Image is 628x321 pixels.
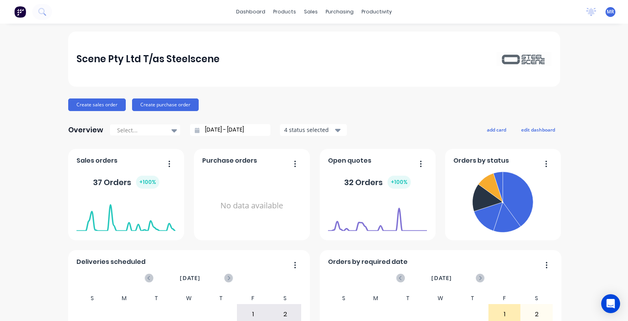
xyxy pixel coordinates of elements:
button: 4 status selected [280,124,347,136]
div: S [76,293,108,304]
span: [DATE] [431,274,452,282]
a: dashboard [232,6,269,18]
div: + 100 % [388,176,411,189]
span: Orders by status [453,156,509,165]
div: sales [300,6,322,18]
div: F [488,293,521,304]
div: W [173,293,205,304]
span: MR [607,8,614,15]
div: T [392,293,424,304]
img: Factory [14,6,26,18]
div: S [328,293,360,304]
div: S [520,293,553,304]
div: 4 status selected [284,126,334,134]
span: [DATE] [180,274,200,282]
div: T [456,293,488,304]
div: S [269,293,301,304]
button: Create purchase order [132,98,199,111]
span: Open quotes [328,156,371,165]
div: F [237,293,269,304]
div: Open Intercom Messenger [601,294,620,313]
span: Purchase orders [202,156,257,165]
div: Overview [68,122,103,138]
button: Create sales order [68,98,126,111]
div: M [108,293,141,304]
div: 37 Orders [93,176,159,189]
button: add card [482,124,511,135]
div: No data available [202,169,301,243]
div: W [424,293,457,304]
div: T [205,293,237,304]
div: M [360,293,392,304]
div: Scene Pty Ltd T/as Steelscene [76,51,220,67]
button: edit dashboard [516,124,560,135]
img: Scene Pty Ltd T/as Steelscene [496,52,552,66]
span: Sales orders [76,156,117,165]
div: T [140,293,173,304]
div: products [269,6,300,18]
div: 32 Orders [344,176,411,189]
div: + 100 % [136,176,159,189]
div: productivity [358,6,396,18]
div: purchasing [322,6,358,18]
